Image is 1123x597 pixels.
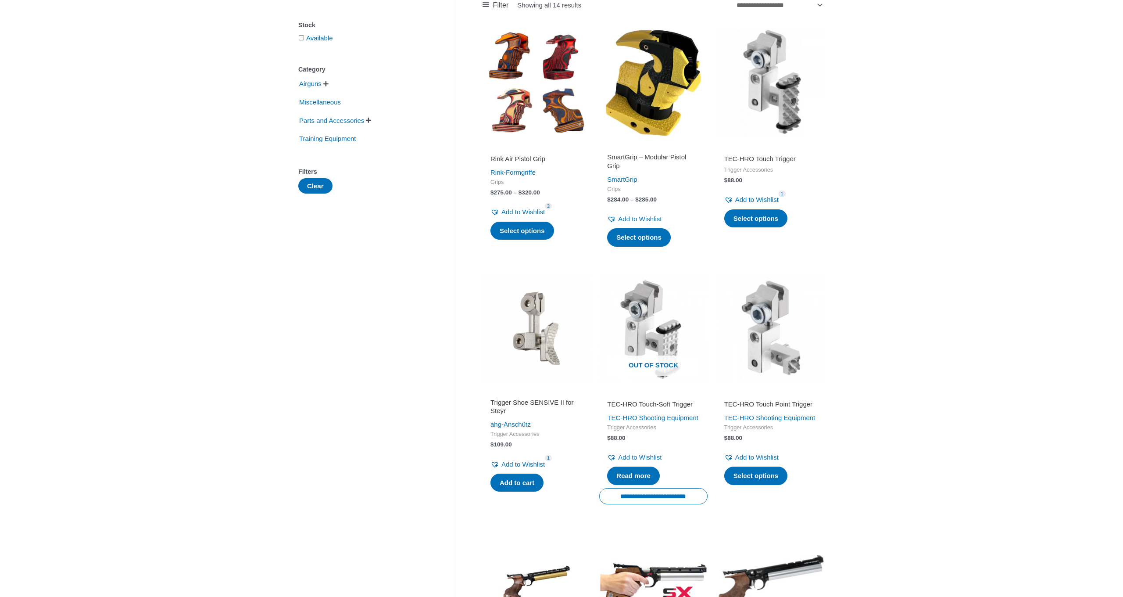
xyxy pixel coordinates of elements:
span: Add to Wishlist [735,196,779,203]
a: Add to Wishlist [607,213,662,225]
span: $ [607,196,611,203]
bdi: 284.00 [607,196,629,203]
bdi: 88.00 [724,177,742,183]
iframe: Customer reviews powered by Trustpilot [607,388,699,398]
span: Trigger Accessories [490,431,583,438]
a: Trigger Shoe SENSIVE II for Steyr [490,398,583,419]
iframe: Customer reviews powered by Trustpilot [724,388,816,398]
bdi: 275.00 [490,189,512,196]
a: TEC-HRO Touch-Soft Trigger [607,400,699,412]
span: Grips [607,186,699,193]
h2: TEC-HRO Touch-Soft Trigger [607,400,699,409]
span:  [366,117,371,123]
bdi: 285.00 [635,196,657,203]
a: Select options for “SmartGrip - Modular Pistol Grip” [607,228,671,247]
span: – [514,189,517,196]
span: Airguns [298,76,322,91]
a: Select options for “TEC-HRO Touch Trigger” [724,209,788,228]
iframe: Customer reviews powered by Trustpilot [724,142,816,153]
span: $ [724,177,728,183]
span: Out of stock [606,356,701,376]
p: Showing all 14 results [517,2,581,8]
span: 1 [545,455,552,461]
img: TEC-HRO Touch-Soft Trigger [599,274,707,382]
bdi: 320.00 [519,189,540,196]
a: Add to Wishlist [724,194,779,206]
a: Select options for “Rink Air Pistol Grip” [490,222,554,240]
a: TEC-HRO Touch Trigger [724,155,816,166]
span: 2 [545,203,552,209]
a: Available [306,34,333,42]
a: Add to Wishlist [607,451,662,464]
a: TEC-HRO Shooting Equipment [607,414,698,421]
h2: TEC-HRO Touch Point Trigger [724,400,816,409]
span: – [630,196,634,203]
iframe: Customer reviews powered by Trustpilot [490,142,583,153]
a: TEC-HRO Shooting Equipment [724,414,815,421]
a: Airguns [298,79,322,87]
img: TEC-HRO Touch Point Trigger [716,274,824,382]
bdi: 88.00 [607,435,625,441]
bdi: 109.00 [490,441,512,448]
h2: Rink Air Pistol Grip [490,155,583,163]
a: Rink-Formgriffe [490,169,536,176]
a: Parts and Accessories [298,116,365,123]
a: Add to cart: “Trigger Shoe SENSIVE II for Steyr” [490,474,544,492]
span: Trigger Accessories [724,166,816,174]
span: Add to Wishlist [501,208,545,216]
span:  [323,81,329,87]
div: Category [298,63,429,76]
span: Grips [490,179,583,186]
span: $ [635,196,639,203]
a: Out of stock [599,274,707,382]
span: $ [607,435,611,441]
a: TEC-HRO Touch Point Trigger [724,400,816,412]
a: SmartGrip – Modular Pistol Grip [607,153,699,173]
span: Parts and Accessories [298,113,365,128]
img: Trigger Shoe SENSIVE II for Steyr [483,274,590,382]
a: Miscellaneous [298,98,342,105]
input: Available [299,35,304,40]
span: 1 [779,191,786,197]
span: $ [724,435,728,441]
h2: SmartGrip – Modular Pistol Grip [607,153,699,170]
a: Rink Air Pistol Grip [490,155,583,166]
h2: Trigger Shoe SENSIVE II for Steyr [490,398,583,415]
img: SmartGrip - Modular Pistol Grip [599,29,707,137]
span: Miscellaneous [298,95,342,110]
span: Add to Wishlist [735,453,779,461]
span: Add to Wishlist [618,453,662,461]
span: Add to Wishlist [501,460,545,468]
img: TEC-HRO Touch Trigger [716,29,824,137]
a: ahg-Anschütz [490,421,531,428]
button: Clear [298,178,333,194]
span: Trigger Accessories [607,424,699,432]
div: Filters [298,165,429,178]
span: $ [490,441,494,448]
iframe: Customer reviews powered by Trustpilot [490,388,583,398]
span: Training Equipment [298,131,357,146]
span: Trigger Accessories [724,424,816,432]
a: Add to Wishlist [490,206,545,218]
bdi: 88.00 [724,435,742,441]
a: SmartGrip [607,176,637,183]
span: $ [490,189,494,196]
span: $ [519,189,522,196]
div: Stock [298,19,429,32]
a: Add to Wishlist [490,458,545,471]
a: Read more about “TEC-HRO Touch-Soft Trigger” [607,467,660,485]
a: Add to Wishlist [724,451,779,464]
a: Select options for “TEC-HRO Touch Point Trigger” [724,467,788,485]
img: Rink Air Pistol Grip [483,29,590,137]
a: Training Equipment [298,134,357,142]
iframe: Customer reviews powered by Trustpilot [607,142,699,153]
span: Add to Wishlist [618,215,662,223]
h2: TEC-HRO Touch Trigger [724,155,816,163]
